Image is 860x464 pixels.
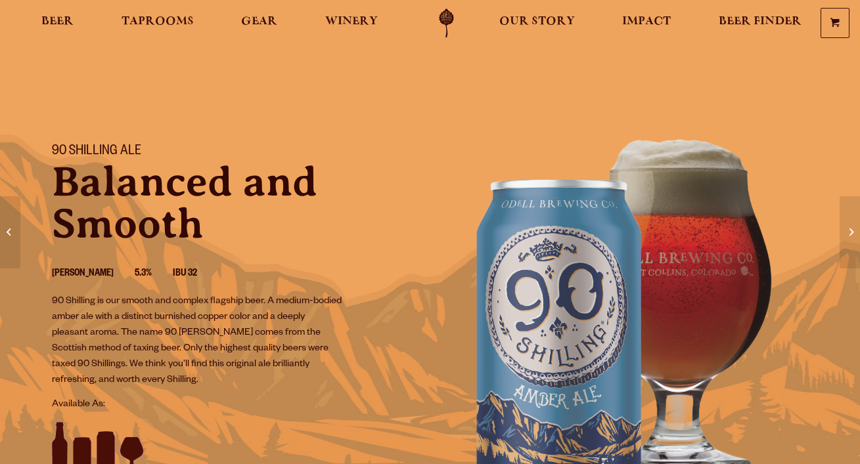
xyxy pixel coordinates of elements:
[622,16,671,27] span: Impact
[52,397,415,413] p: Available As:
[113,9,202,38] a: Taprooms
[325,16,378,27] span: Winery
[52,161,415,245] p: Balanced and Smooth
[710,9,810,38] a: Beer Finder
[52,266,135,283] li: [PERSON_NAME]
[122,16,194,27] span: Taprooms
[241,16,277,27] span: Gear
[422,9,471,38] a: Odell Home
[317,9,386,38] a: Winery
[173,266,218,283] li: IBU 32
[52,144,415,161] h1: 90 Shilling Ale
[719,16,802,27] span: Beer Finder
[41,16,74,27] span: Beer
[33,9,82,38] a: Beer
[491,9,583,38] a: Our Story
[135,266,173,283] li: 5.3%
[499,16,575,27] span: Our Story
[233,9,286,38] a: Gear
[52,294,342,389] p: 90 Shilling is our smooth and complex flagship beer. A medium-bodied amber ale with a distinct bu...
[614,9,679,38] a: Impact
